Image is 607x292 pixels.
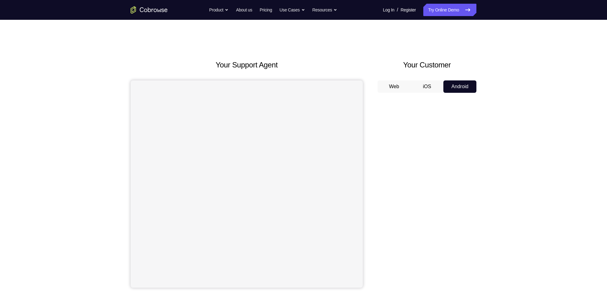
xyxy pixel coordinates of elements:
[260,4,272,16] a: Pricing
[312,4,337,16] button: Resources
[383,4,394,16] a: Log In
[423,4,476,16] a: Try Online Demo
[131,80,363,288] iframe: Agent
[209,4,229,16] button: Product
[131,59,363,71] h2: Your Support Agent
[131,6,168,14] a: Go to the home page
[397,6,398,14] span: /
[411,80,444,93] button: iOS
[443,80,476,93] button: Android
[279,4,305,16] button: Use Cases
[378,80,411,93] button: Web
[236,4,252,16] a: About us
[401,4,416,16] a: Register
[378,59,476,71] h2: Your Customer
